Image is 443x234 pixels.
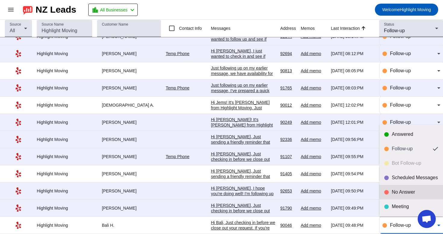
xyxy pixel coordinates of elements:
div: Meeting [392,204,438,210]
div: Answered [392,131,438,137]
div: Scheduled Messages [392,175,438,181]
div: Open chat [418,210,436,228]
div: No Answer [392,189,438,195]
div: Follow-up [392,146,428,152]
